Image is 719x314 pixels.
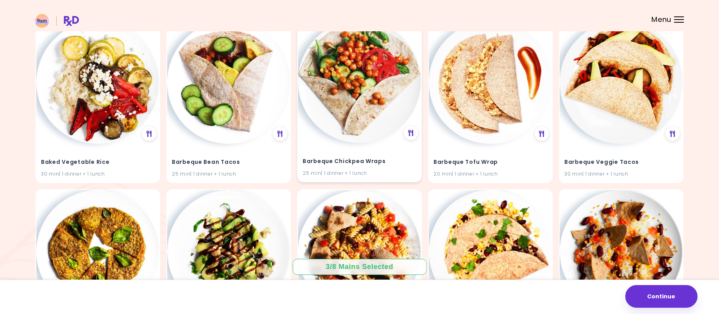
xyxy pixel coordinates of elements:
div: See Meal Plan [535,127,549,141]
div: See Meal Plan [665,127,680,141]
span: Menu [651,16,671,23]
div: See Meal Plan [142,127,156,141]
div: 25 min | 1 dinner + 1 lunch [172,170,285,177]
h4: Baked Vegetable Rice [41,156,155,168]
div: 3 / 8 Mains Selected [320,262,399,272]
div: See Meal Plan [273,127,287,141]
button: Continue [625,285,698,308]
div: 30 min | 1 dinner + 1 lunch [564,170,678,177]
h4: Barbeque Bean Tacos [172,156,285,168]
div: 20 min | 1 dinner + 1 lunch [434,170,547,177]
h4: Barbeque Chickpea Wraps [303,155,416,167]
div: See Meal Plan [404,126,418,140]
h4: Barbeque Tofu Wrap [434,156,547,168]
img: RxDiet [35,14,79,28]
div: 30 min | 1 dinner + 1 lunch [41,170,155,177]
div: 25 min | 1 dinner + 1 lunch [303,169,416,176]
h4: Barbeque Veggie Tacos [564,156,678,168]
